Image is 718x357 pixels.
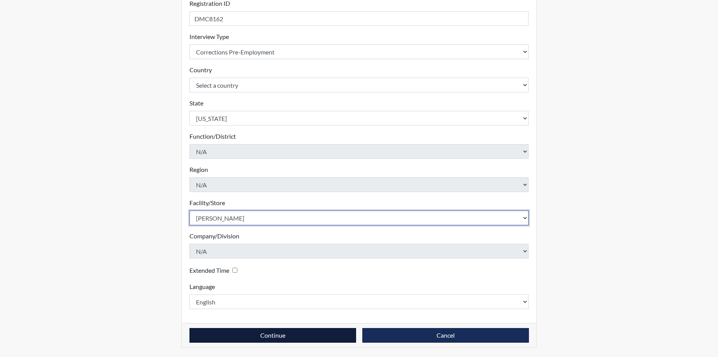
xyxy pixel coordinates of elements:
[189,328,356,343] button: Continue
[189,11,529,26] input: Insert a Registration ID, which needs to be a unique alphanumeric value for each interviewee
[189,266,229,275] label: Extended Time
[362,328,529,343] button: Cancel
[189,32,229,41] label: Interview Type
[189,198,225,207] label: Facility/Store
[189,282,215,291] label: Language
[189,231,239,241] label: Company/Division
[189,132,236,141] label: Function/District
[189,65,212,75] label: Country
[189,265,240,276] div: Checking this box will provide the interviewee with an accomodation of extra time to answer each ...
[189,99,203,108] label: State
[189,165,208,174] label: Region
